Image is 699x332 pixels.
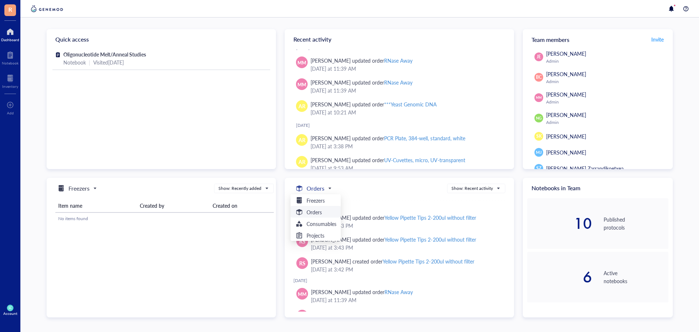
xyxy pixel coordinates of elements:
[546,149,586,156] span: [PERSON_NAME]
[89,58,90,66] div: |
[299,259,305,267] span: RS
[523,29,673,50] div: Team members
[536,133,542,140] span: SK
[384,79,412,86] div: RNase Away
[311,134,465,142] div: [PERSON_NAME] updated order
[527,270,592,284] div: 6
[2,84,18,89] div: Inventory
[2,49,19,65] a: Notebook
[8,306,12,310] span: SC
[384,214,476,221] div: Yellow Pipette Tips 2-200ul without filter
[546,70,586,78] span: [PERSON_NAME]
[7,111,14,115] div: Add
[537,54,541,60] span: JE
[546,165,624,172] span: [PERSON_NAME] Zarrandikoetxea
[384,288,413,296] div: RNase Away
[384,156,465,164] div: UV-Cuvettes, micro, UV-transparent
[2,73,18,89] a: Inventory
[311,265,499,273] div: [DATE] at 3:42 PM
[3,311,17,316] div: Account
[299,136,305,144] span: AR
[293,285,505,307] a: MM[PERSON_NAME] updated orderRNase Away[DATE] at 11:39 AM
[137,199,210,212] th: Created by
[546,58,666,64] div: Admin
[8,5,12,14] span: R
[536,115,542,121] span: NG
[29,4,65,13] img: genemod-logo
[291,153,508,175] a: AR[PERSON_NAME] updated orderUV-Cuvettes, micro, UV-transparent[DATE] at 9:53 AM
[1,38,19,42] div: Dashboard
[546,79,666,85] div: Admin
[311,108,502,116] div: [DATE] at 10:21 AM
[546,99,666,105] div: Admin
[536,95,541,100] span: MM
[307,208,322,216] h5: Orders
[47,29,276,50] div: Quick access
[527,216,592,231] div: 10
[218,185,261,192] div: Show: Recently added
[293,211,505,233] a: RS[PERSON_NAME] updated orderYellow Pipette Tips 2-200ul without filter[DATE] at 3:43 PM
[307,184,324,193] h5: Orders
[298,290,307,297] span: MM
[311,78,412,86] div: [PERSON_NAME] updated order
[307,231,324,239] h5: Projects
[383,258,474,265] div: Yellow Pipette Tips 2-200ul without filter
[536,74,542,81] span: BC
[1,26,19,42] a: Dashboard
[311,56,412,65] div: [PERSON_NAME] updated order
[536,165,541,172] span: SZ
[311,257,474,265] div: [PERSON_NAME] created order
[311,142,502,150] div: [DATE] at 3:38 PM
[384,57,412,64] div: RNase Away
[451,185,493,192] div: Show: Recent activity
[63,58,86,66] div: Notebook
[307,196,325,204] h5: Freezers
[546,133,586,140] span: [PERSON_NAME]
[546,120,666,125] div: Admin
[311,235,476,243] div: [PERSON_NAME] updated order
[293,278,505,284] div: [DATE]
[291,131,508,153] a: AR[PERSON_NAME] updated orderPCR Plate, 384-well, standard, white[DATE] at 3:38 PM
[293,203,505,209] div: [DATE]
[384,134,465,142] div: PCR Plate, 384-well, standard, white
[523,178,673,198] div: Notebooks in Team
[651,34,664,45] button: Invite
[297,81,306,88] span: MM
[68,184,90,193] h5: Freezers
[210,199,274,212] th: Created on
[311,214,476,222] div: [PERSON_NAME] updated order
[311,65,502,73] div: [DATE] at 11:39 AM
[291,75,508,97] a: MM[PERSON_NAME] updated orderRNase Away[DATE] at 11:39 AM
[546,50,586,57] span: [PERSON_NAME]
[546,91,586,98] span: [PERSON_NAME]
[311,288,413,296] div: [PERSON_NAME] updated order
[285,29,514,50] div: Recent activity
[93,58,124,66] div: Visited [DATE]
[297,59,306,66] span: MM
[311,222,499,230] div: [DATE] at 3:43 PM
[296,122,508,128] div: [DATE]
[293,233,505,254] a: RS[PERSON_NAME] updated orderYellow Pipette Tips 2-200ul without filter[DATE] at 3:43 PM
[58,215,271,222] div: No items found
[651,36,664,43] span: Invite
[384,236,476,243] div: Yellow Pipette Tips 2-200ul without filter
[311,296,499,304] div: [DATE] at 11:39 AM
[604,269,668,285] div: Active notebooks
[536,149,541,156] span: MJ
[299,237,305,245] span: RS
[63,51,146,58] span: Oligonucleotide Melt/Anneal Studies
[311,156,465,164] div: [PERSON_NAME] updated order
[311,100,437,108] div: [PERSON_NAME] updated order
[311,86,502,94] div: [DATE] at 11:39 AM
[604,215,668,231] div: Published protocols
[55,199,137,212] th: Item name
[291,54,508,75] a: MM[PERSON_NAME] updated orderRNase Away[DATE] at 11:39 AM
[307,220,336,228] h5: Consumables
[299,102,305,110] span: AR
[2,61,19,65] div: Notebook
[293,254,505,276] a: RS[PERSON_NAME] created orderYellow Pipette Tips 2-200ul without filter[DATE] at 3:42 PM
[546,111,586,118] span: [PERSON_NAME]
[311,243,499,251] div: [DATE] at 3:43 PM
[291,97,508,119] a: AR[PERSON_NAME] updated order***Yeast Genomic DNA[DATE] at 10:21 AM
